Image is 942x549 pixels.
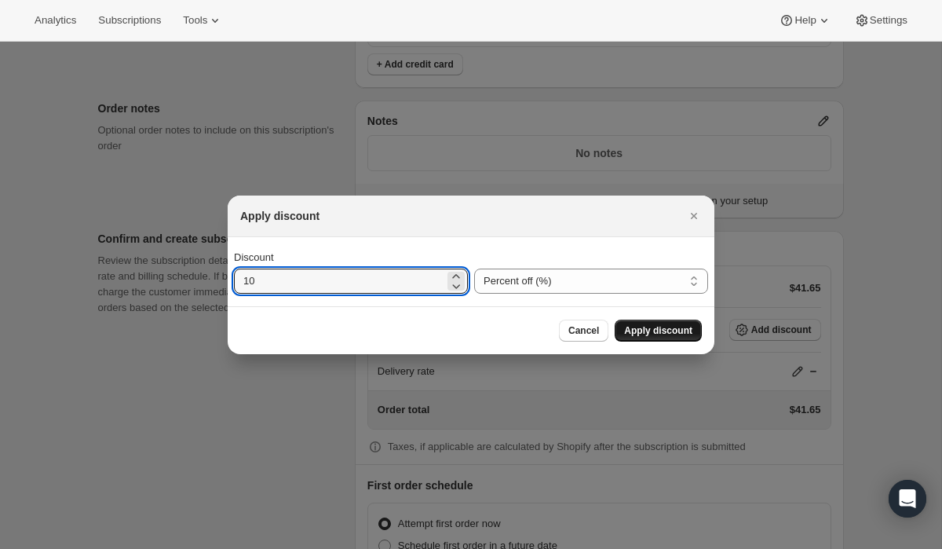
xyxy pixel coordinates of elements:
span: Cancel [568,324,599,337]
div: Open Intercom Messenger [889,480,926,518]
h2: Apply discount [240,208,319,224]
button: Close [683,205,705,227]
span: Settings [870,14,907,27]
button: Cancel [559,320,608,342]
button: Analytics [25,9,86,31]
span: Tools [183,14,207,27]
button: Tools [173,9,232,31]
button: Help [769,9,841,31]
span: Apply discount [624,324,692,337]
button: Subscriptions [89,9,170,31]
button: Settings [845,9,917,31]
span: Help [794,14,816,27]
span: Analytics [35,14,76,27]
span: Discount [234,251,274,263]
span: Subscriptions [98,14,161,27]
button: Apply discount [615,320,702,342]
